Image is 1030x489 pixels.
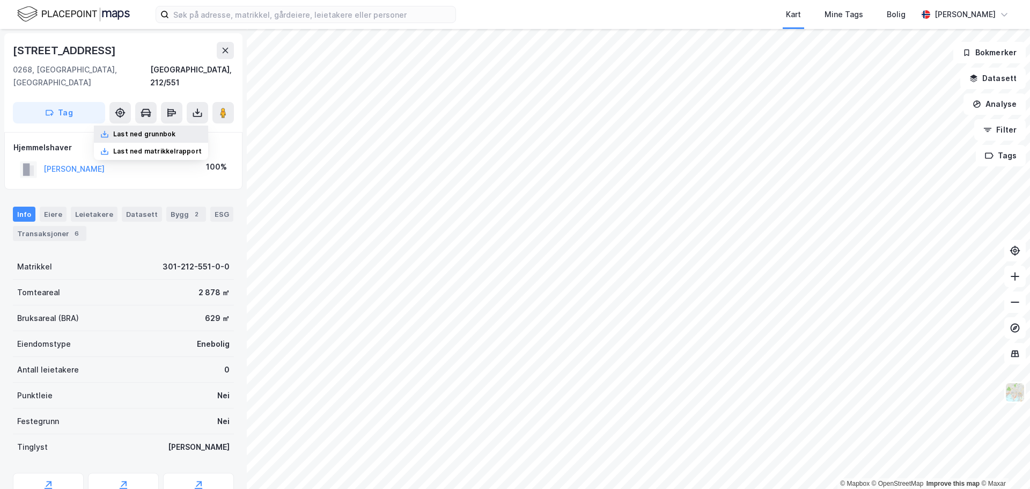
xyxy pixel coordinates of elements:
div: Kart [786,8,801,21]
div: [PERSON_NAME] [935,8,996,21]
div: 100% [206,160,227,173]
div: 2 [191,209,202,220]
iframe: Chat Widget [976,437,1030,489]
div: Last ned matrikkelrapport [113,147,202,156]
div: Transaksjoner [13,226,86,241]
div: [PERSON_NAME] [168,441,230,454]
img: Z [1005,382,1025,403]
div: Antall leietakere [17,363,79,376]
div: Bygg [166,207,206,222]
div: Kontrollprogram for chat [976,437,1030,489]
div: ESG [210,207,233,222]
div: Eiere [40,207,67,222]
div: Datasett [122,207,162,222]
div: Festegrunn [17,415,59,428]
div: Punktleie [17,389,53,402]
img: logo.f888ab2527a4732fd821a326f86c7f29.svg [17,5,130,24]
div: 2 878 ㎡ [198,286,230,299]
div: [STREET_ADDRESS] [13,42,118,59]
div: Info [13,207,35,222]
button: Tag [13,102,105,123]
button: Bokmerker [953,42,1026,63]
div: Nei [217,389,230,402]
div: Eiendomstype [17,338,71,351]
div: Tinglyst [17,441,48,454]
a: Improve this map [926,480,980,487]
div: Matrikkel [17,260,52,273]
div: [GEOGRAPHIC_DATA], 212/551 [150,63,234,89]
div: Nei [217,415,230,428]
button: Filter [974,119,1026,141]
a: Mapbox [840,480,870,487]
input: Søk på adresse, matrikkel, gårdeiere, leietakere eller personer [169,6,455,23]
div: 0268, [GEOGRAPHIC_DATA], [GEOGRAPHIC_DATA] [13,63,150,89]
div: 6 [71,228,82,239]
div: Tomteareal [17,286,60,299]
div: Hjemmelshaver [13,141,233,154]
div: Bolig [887,8,906,21]
div: 629 ㎡ [205,312,230,325]
div: 301-212-551-0-0 [163,260,230,273]
a: OpenStreetMap [872,480,924,487]
button: Tags [976,145,1026,166]
div: Bruksareal (BRA) [17,312,79,325]
button: Analyse [963,93,1026,115]
div: Enebolig [197,338,230,351]
button: Datasett [960,68,1026,89]
div: Last ned grunnbok [113,130,175,138]
div: Leietakere [71,207,117,222]
div: 0 [224,363,230,376]
div: Mine Tags [825,8,863,21]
